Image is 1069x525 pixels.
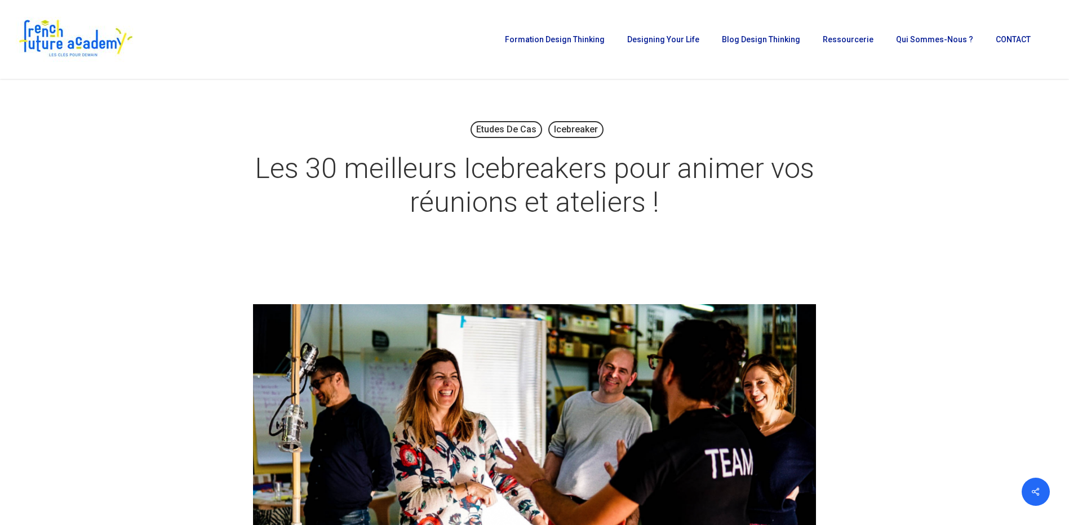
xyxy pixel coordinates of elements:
a: Blog Design Thinking [716,35,806,43]
a: Formation Design Thinking [499,35,610,43]
span: CONTACT [996,35,1031,44]
img: French Future Academy [16,17,135,62]
span: Designing Your Life [627,35,699,44]
a: Designing Your Life [622,35,705,43]
span: Blog Design Thinking [722,35,800,44]
a: CONTACT [990,35,1036,43]
a: Etudes de cas [471,121,542,138]
h1: Les 30 meilleurs Icebreakers pour animer vos réunions et ateliers ! [253,140,817,230]
span: Qui sommes-nous ? [896,35,973,44]
a: Ressourcerie [817,35,879,43]
a: Qui sommes-nous ? [890,35,979,43]
span: Ressourcerie [823,35,873,44]
span: Formation Design Thinking [505,35,605,44]
a: Icebreaker [548,121,604,138]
